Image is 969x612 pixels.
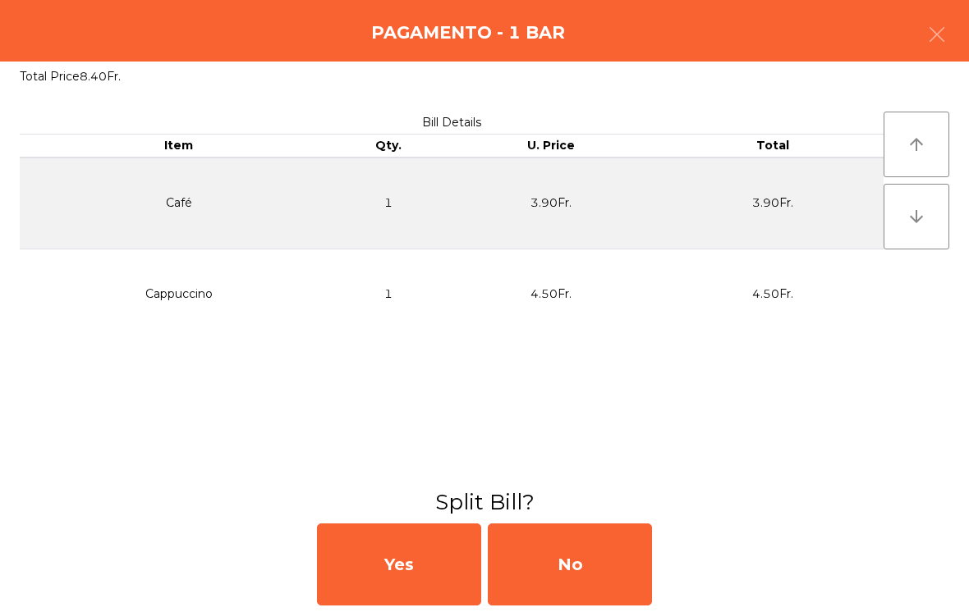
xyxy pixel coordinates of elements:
td: 1 [338,158,439,249]
td: 1 [338,249,439,339]
h4: Pagamento - 1 BAR [371,21,565,45]
td: 3.90Fr. [662,158,884,249]
span: Total Price [20,69,80,84]
td: Café [20,158,338,249]
div: No [488,523,652,605]
th: Item [20,135,338,158]
i: arrow_downward [907,207,926,226]
td: 3.90Fr. [439,158,661,249]
span: 8.40Fr. [80,69,121,84]
th: Qty. [338,135,439,158]
th: U. Price [439,135,661,158]
td: 4.50Fr. [662,249,884,339]
th: Total [662,135,884,158]
td: 4.50Fr. [439,249,661,339]
span: Bill Details [422,115,481,130]
button: arrow_upward [884,112,949,177]
i: arrow_upward [907,135,926,154]
button: arrow_downward [884,184,949,249]
td: Cappuccino [20,249,338,339]
div: Yes [317,523,481,605]
h3: Split Bill? [12,487,957,517]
